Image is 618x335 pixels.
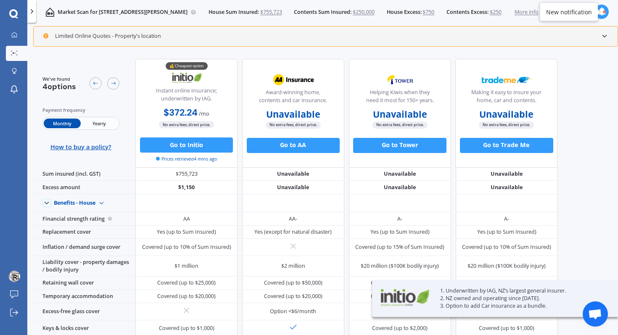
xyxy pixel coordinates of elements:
div: $1 million [174,262,198,270]
div: Replacement cover [33,226,135,239]
div: Covered (up to $1,000) [159,324,214,332]
div: Covered (up to $50,000) [371,279,429,287]
div: Covered (up to $25,000) [157,279,216,287]
span: / mo [199,110,209,117]
img: Tower.webp [375,70,425,89]
div: Covered (up to 10% of Sum Insured) [142,243,231,251]
div: Unavailable [349,168,451,181]
span: Contents Sum Insured: [294,8,351,16]
div: Covered (up to 15% of Sum Insured) [355,243,444,251]
div: Covered (up to $50,000) [264,279,322,287]
div: Retaining wall cover [33,277,135,290]
div: Unavailable [456,168,558,181]
img: Initio.webp [378,286,431,309]
span: House Sum Insured: [209,8,259,16]
div: Covered (up to $30,000) [371,293,429,300]
img: AA.webp [268,70,318,89]
img: home-and-contents.b802091223b8502ef2dd.svg [45,8,55,17]
div: Unavailable [349,181,451,194]
div: $20 million ($100K bodily injury) [361,262,439,270]
div: Covered (up to $20,000) [157,293,216,300]
span: $250,000 [353,8,375,16]
div: Limited Online Quotes - Property's location [43,32,161,40]
b: $372.24 [164,107,198,119]
div: Temporary accommodation [33,290,135,303]
div: 💰 Cheapest option [166,62,208,70]
div: $755,723 [135,168,238,181]
div: $20 million ($100K bodily injury) [467,262,546,270]
div: Benefits - House [54,200,95,206]
div: Excess amount [33,181,135,194]
p: 1. Underwritten by IAG, NZ’s largest general insurer. [440,287,599,295]
img: Benefit content down [95,197,108,209]
div: Unavailable [456,181,558,194]
span: No extra fees, direct price. [159,121,214,128]
p: Market Scan for [STREET_ADDRESS][PERSON_NAME] [58,8,188,16]
div: Yes (up to Sum Insured) [370,228,430,236]
span: Contents Excess: [446,8,489,16]
img: Trademe.webp [482,70,532,89]
p: 2. NZ owned and operating since [DATE]. [440,295,599,302]
b: Unavailable [373,111,427,118]
div: Making it easy to insure your home, car and contents. [462,89,551,108]
div: $1,150 [135,181,238,194]
span: No extra fees, direct price. [372,121,428,129]
button: Go to Tower [354,138,446,153]
div: Unavailable [242,168,344,181]
span: No extra fees, direct price. [479,121,534,129]
span: We've found [42,76,76,82]
div: Excess-free glass cover [33,303,135,320]
div: Covered (up to $1,000) [479,324,534,332]
div: Helping Kiwis when they need it most for 150+ years. [355,89,444,108]
span: 4 options [42,82,76,92]
div: Award-winning home, contents and car insurance. [248,89,338,108]
button: Go to Initio [140,137,233,153]
span: How to buy a policy? [50,143,111,151]
img: Initio.webp [161,69,211,87]
div: Liability cover - property damages / bodily injury [33,256,135,277]
span: More info [515,8,539,16]
span: $250 [490,8,502,16]
b: Unavailable [480,111,534,118]
div: AA- [289,215,297,223]
div: Sum insured (incl. GST) [33,168,135,181]
span: $755,723 [260,8,282,16]
button: Go to AA [247,138,340,153]
div: Instant online insurance; underwritten by IAG. [142,87,231,106]
div: Open chat [583,301,608,327]
div: Financial strength rating [33,212,135,226]
div: Yes (up to Sum Insured) [477,228,536,236]
div: Option <$6/month [270,308,316,315]
span: Prices retrieved 4 mins ago [156,156,217,162]
img: ACg8ocJYAFT7xreNfIts_kbLP2zzLwJasTM_9aZvlk5LNU7rX2HscnM=s96-c [9,271,20,282]
button: Go to Trade Me [460,138,553,153]
div: Yes (up to Sum Insured) [157,228,216,236]
div: $2 million [281,262,305,270]
div: New notification [546,8,592,16]
span: $750 [423,8,434,16]
span: House Excess: [387,8,422,16]
div: Covered (up to $20,000) [264,293,322,300]
div: A- [397,215,402,223]
span: No extra fees, direct price. [266,121,321,129]
span: Yearly [81,119,118,128]
div: Covered (up to $2,000) [372,324,428,332]
div: A- [504,215,509,223]
div: Payment frequency [42,106,120,114]
div: Covered (up to 10% of Sum Insured) [462,243,551,251]
div: AA [183,215,190,223]
p: 3. Option to add Car insurance as a bundle. [440,302,599,310]
div: Inflation / demand surge cover [33,239,135,256]
div: Yes (except for natural disaster) [254,228,332,236]
div: Covered (up to $25,000) [478,279,536,287]
span: Monthly [44,119,81,128]
b: Unavailable [266,111,320,118]
div: Unavailable [242,181,344,194]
